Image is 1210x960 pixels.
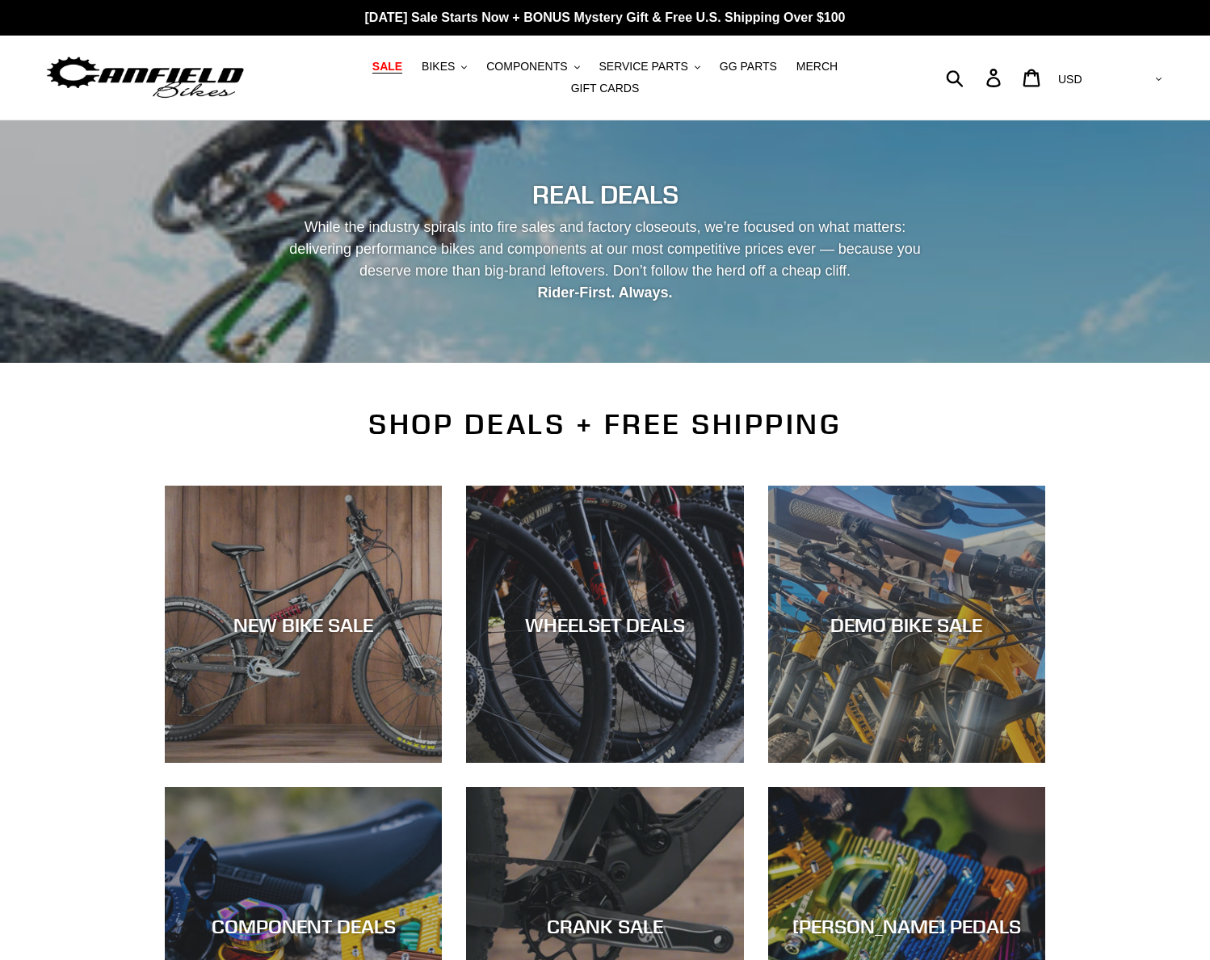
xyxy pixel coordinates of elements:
[537,284,672,301] strong: Rider-First. Always.
[165,407,1045,441] h2: SHOP DEALS + FREE SHIPPING
[768,486,1045,763] a: DEMO BIKE SALE
[414,56,475,78] button: BIKES
[563,78,648,99] a: GIFT CARDS
[466,486,743,763] a: WHEELSET DEALS
[165,179,1045,210] h2: REAL DEALS
[712,56,785,78] a: GG PARTS
[720,60,777,74] span: GG PARTS
[372,60,402,74] span: SALE
[486,60,567,74] span: COMPONENTS
[571,82,640,95] span: GIFT CARDS
[466,613,743,636] div: WHEELSET DEALS
[44,53,246,103] img: Canfield Bikes
[796,60,838,74] span: MERCH
[478,56,587,78] button: COMPONENTS
[466,915,743,938] div: CRANK SALE
[165,486,442,763] a: NEW BIKE SALE
[165,613,442,636] div: NEW BIKE SALE
[590,56,708,78] button: SERVICE PARTS
[275,217,935,304] p: While the industry spirals into fire sales and factory closeouts, we’re focused on what matters: ...
[599,60,687,74] span: SERVICE PARTS
[422,60,455,74] span: BIKES
[165,915,442,938] div: COMPONENT DEALS
[788,56,846,78] a: MERCH
[364,56,410,78] a: SALE
[955,60,996,95] input: Search
[768,613,1045,636] div: DEMO BIKE SALE
[768,915,1045,938] div: [PERSON_NAME] PEDALS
